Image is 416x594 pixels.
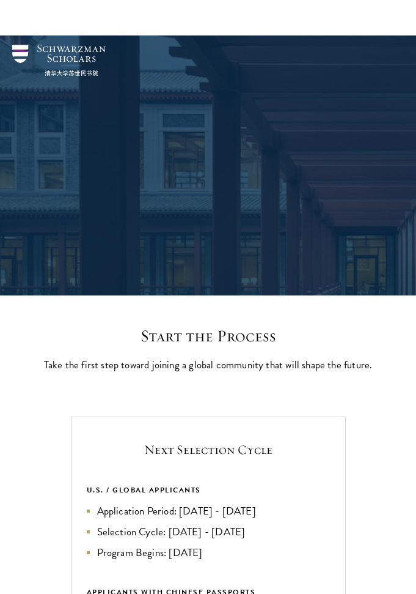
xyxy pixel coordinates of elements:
h5: Next Selection Cycle [87,442,330,459]
p: Take the first step toward joining a global community that will shape the future. [19,356,398,374]
div: U.S. / GLOBAL APPLICANTS [87,483,330,497]
li: Application Period: [DATE] - [DATE] [87,503,330,519]
h2: Start the Process [19,326,398,346]
img: Schwarzman Scholars [12,45,106,76]
li: Selection Cycle: [DATE] - [DATE] [87,524,330,540]
li: Program Begins: [DATE] [87,544,330,561]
